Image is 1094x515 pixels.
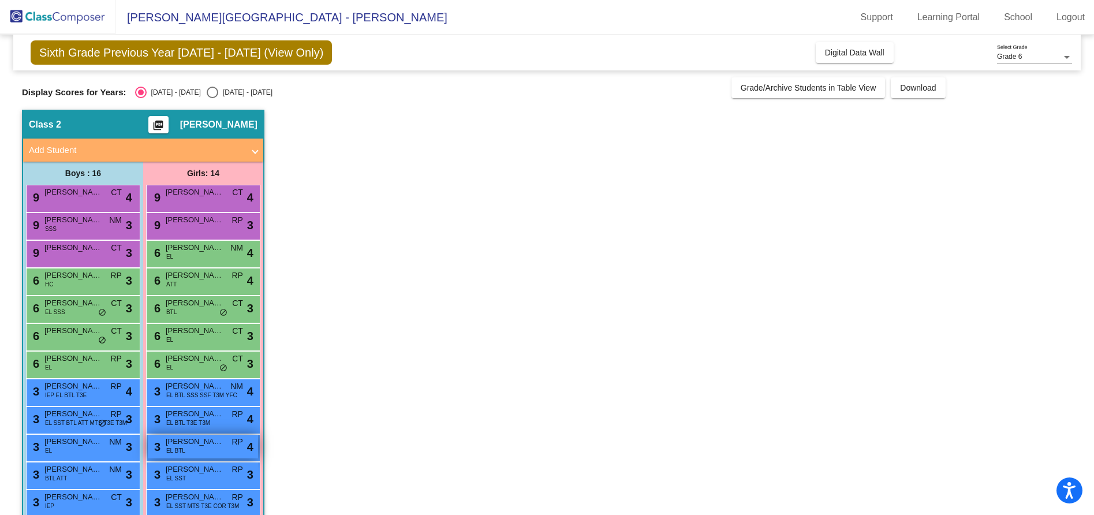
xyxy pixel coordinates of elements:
span: CT [111,242,122,254]
span: CT [232,186,243,199]
span: 3 [247,355,253,372]
span: do_not_disturb_alt [98,336,106,345]
span: 4 [247,438,253,456]
span: 3 [151,441,160,453]
span: EL [166,252,173,261]
a: Logout [1047,8,1094,27]
span: 6 [30,330,39,342]
span: 6 [30,302,39,315]
span: do_not_disturb_alt [98,308,106,318]
span: [PERSON_NAME] [180,119,257,130]
span: RP [232,491,242,503]
span: RP [232,464,242,476]
span: [PERSON_NAME] [44,325,102,337]
span: Digital Data Wall [825,48,884,57]
span: RP [232,214,242,226]
span: NM [230,380,243,393]
a: Learning Portal [908,8,990,27]
span: 6 [151,302,160,315]
span: 3 [126,494,132,511]
span: EL SSS [45,308,65,316]
span: 6 [151,274,160,287]
span: [PERSON_NAME] [44,436,102,447]
span: [PERSON_NAME] [166,353,223,364]
span: 3 [126,466,132,483]
span: [PERSON_NAME] [166,491,223,503]
span: RP [232,270,242,282]
span: CT [111,186,122,199]
span: EL [166,363,173,372]
span: EL BTL [166,446,185,455]
span: 3 [126,327,132,345]
span: 3 [30,413,39,426]
span: do_not_disturb_alt [219,364,227,373]
span: IEP EL BTL T3E [45,391,87,400]
span: 9 [30,191,39,204]
span: 4 [247,410,253,428]
span: [PERSON_NAME] [166,242,223,253]
span: RP [232,436,242,448]
span: 6 [30,357,39,370]
span: [PERSON_NAME] [166,214,223,226]
span: EL BTL T3E T3M [166,419,210,427]
span: 3 [126,438,132,456]
span: NM [109,464,122,476]
span: RP [232,408,242,420]
span: CT [232,297,243,309]
mat-radio-group: Select an option [135,87,272,98]
span: 4 [126,383,132,400]
span: EL SST BTL ATT MTS T3E T3M [45,419,127,427]
span: [PERSON_NAME] [44,214,102,226]
span: 3 [126,217,132,234]
span: RP [110,380,121,393]
span: 9 [30,247,39,259]
span: RP [110,270,121,282]
span: 3 [30,441,39,453]
span: Display Scores for Years: [22,87,126,98]
span: 3 [126,410,132,428]
span: 6 [151,357,160,370]
span: RP [110,408,121,420]
mat-panel-title: Add Student [29,144,244,157]
span: CT [111,491,122,503]
span: 3 [126,272,132,289]
span: IEP [45,502,54,510]
a: Support [852,8,902,27]
span: [PERSON_NAME] [44,491,102,503]
span: EL SST [166,474,186,483]
span: [PERSON_NAME] [44,270,102,281]
span: [PERSON_NAME] [166,436,223,447]
span: [PERSON_NAME] [166,270,223,281]
span: [PERSON_NAME] [166,325,223,337]
span: [PERSON_NAME] [166,297,223,309]
span: EL [45,363,52,372]
span: do_not_disturb_alt [98,419,106,428]
span: BTL ATT [45,474,67,483]
span: RP [110,353,121,365]
span: 4 [247,189,253,206]
span: [PERSON_NAME] [44,186,102,198]
mat-icon: picture_as_pdf [151,120,165,136]
span: HC [45,280,53,289]
span: NM [230,242,243,254]
span: 9 [151,191,160,204]
span: 3 [126,244,132,262]
span: 3 [247,300,253,317]
button: Download [891,77,945,98]
span: SSS [45,225,57,233]
span: Grade 6 [997,53,1022,61]
span: [PERSON_NAME] [44,464,102,475]
span: 3 [247,217,253,234]
span: [PERSON_NAME] [44,297,102,309]
span: 4 [247,272,253,289]
span: 6 [151,247,160,259]
span: 4 [247,383,253,400]
span: 9 [151,219,160,232]
span: 4 [247,244,253,262]
span: [PERSON_NAME][GEOGRAPHIC_DATA] - [PERSON_NAME] [115,8,447,27]
span: NM [109,214,122,226]
span: Sixth Grade Previous Year [DATE] - [DATE] (View Only) [31,40,332,65]
span: 3 [151,496,160,509]
span: EL [166,335,173,344]
button: Print Students Details [148,116,169,133]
